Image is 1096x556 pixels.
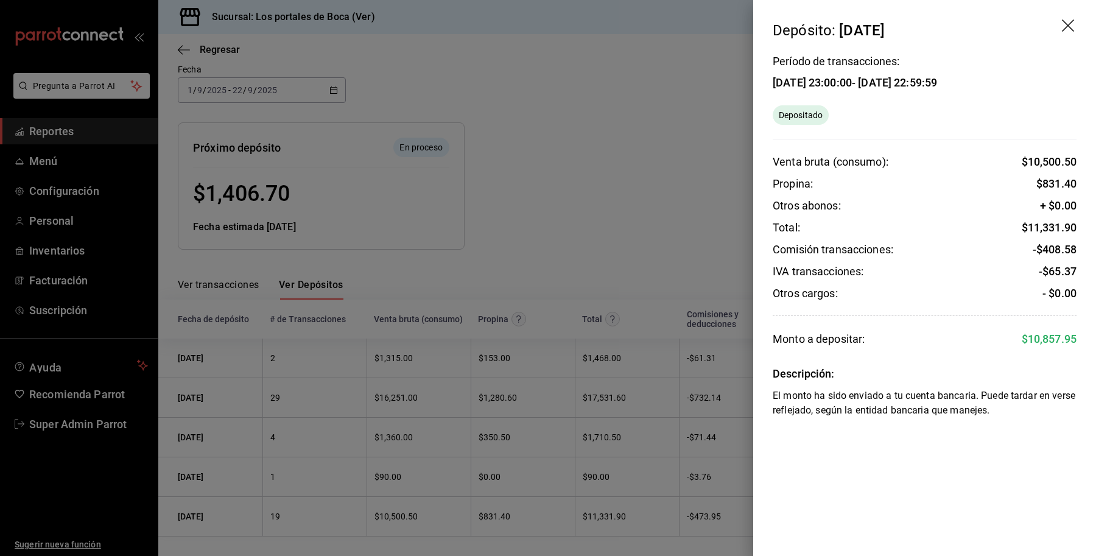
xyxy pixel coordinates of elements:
div: Venta bruta (consumo): [773,155,888,169]
div: [DATE] [839,22,885,39]
span: Depositado [774,109,827,122]
div: Período de transacciones: [773,56,937,67]
div: Depósito: [773,19,885,41]
span: $ 10,857.95 [1022,333,1077,345]
div: + $0.00 [1040,199,1077,213]
div: El monto ha sido enviado a tu cuenta bancaria. Puede tardar en verse reflejado, según la entidad ... [773,105,829,125]
span: $ 11,331.90 [1022,221,1077,234]
span: $ 10,500.50 [1022,155,1077,168]
span: $ 831.40 [1036,177,1077,190]
div: Propina: [773,177,813,191]
div: Monto a depositar: [773,331,865,347]
div: Comisión transacciones: [773,242,893,257]
button: drag [1062,19,1077,34]
span: - $ 408.58 [1033,243,1077,256]
div: Otros cargos: [773,286,838,301]
span: - $ 65.37 [1039,265,1077,278]
div: El monto ha sido enviado a tu cuenta bancaria. Puede tardar en verse reflejado, según la entidad ... [773,389,1077,418]
div: IVA transacciones: [773,264,863,279]
div: Descripción: [773,367,1077,381]
div: Otros abonos: [773,199,841,213]
div: - $0.00 [1042,286,1077,301]
div: Total: [773,220,800,235]
div: [DATE] 23:00:00 - [DATE] 22:59:59 [773,76,937,89]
